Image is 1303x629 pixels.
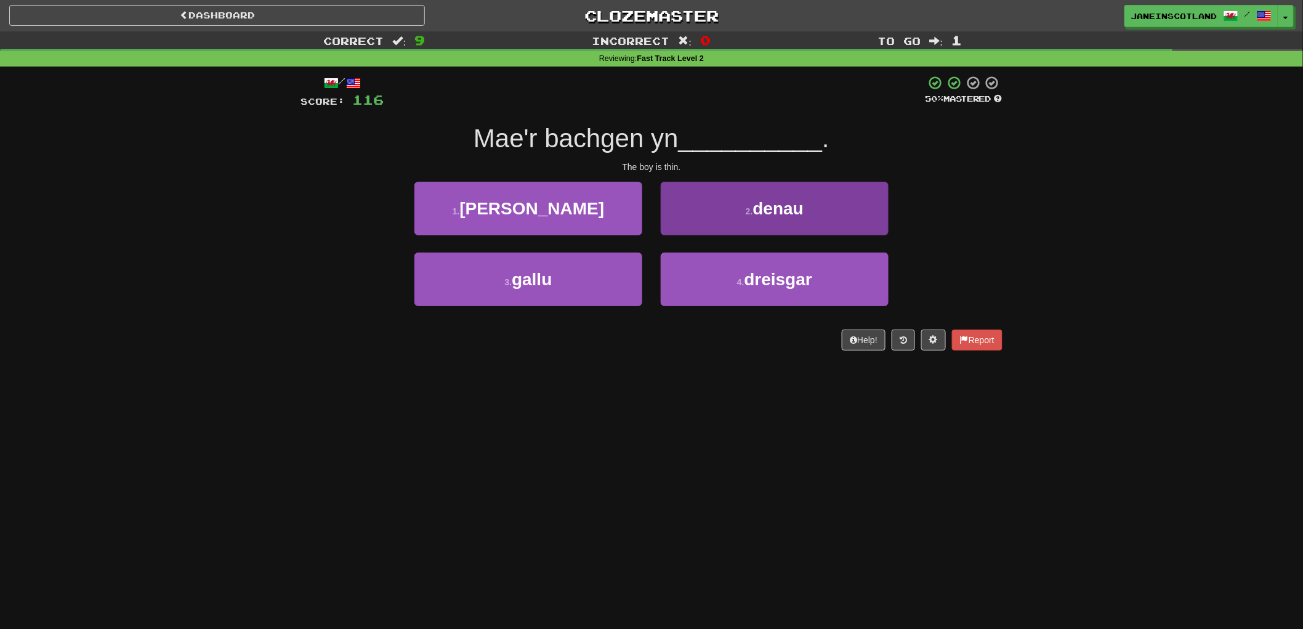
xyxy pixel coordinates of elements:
div: The boy is thin. [301,161,1002,173]
span: 1 [951,33,962,47]
small: 1 . [453,206,460,216]
a: JaneinScotland / [1124,5,1278,27]
button: Help! [842,330,885,351]
small: 4 . [737,277,744,287]
span: / [1245,10,1251,18]
span: __________ [679,124,823,153]
span: Mae'r bachgen yn [474,124,679,153]
span: [PERSON_NAME] [459,199,604,218]
small: 3 . [504,277,512,287]
span: gallu [512,270,552,289]
button: 2.denau [661,182,889,235]
span: Correct [324,34,384,47]
span: : [679,36,692,46]
div: Mastered [925,94,1002,105]
span: 50 % [925,94,943,103]
span: . [822,124,829,153]
span: 9 [414,33,425,47]
span: 116 [352,92,384,107]
button: 4.dreisgar [661,253,889,306]
span: dreisgar [744,270,813,289]
button: Round history (alt+y) [892,330,915,351]
span: Score: [301,96,345,107]
span: 0 [700,33,711,47]
button: 1.[PERSON_NAME] [414,182,642,235]
span: To go [878,34,921,47]
span: Incorrect [592,34,670,47]
a: Clozemaster [443,5,859,26]
div: / [301,75,384,91]
button: 3.gallu [414,253,642,306]
small: 2 . [746,206,753,216]
span: JaneinScotland [1131,10,1217,22]
a: Dashboard [9,5,425,26]
strong: Fast Track Level 2 [637,54,704,63]
span: : [393,36,406,46]
span: denau [753,199,804,218]
button: Report [952,330,1002,351]
span: : [930,36,943,46]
